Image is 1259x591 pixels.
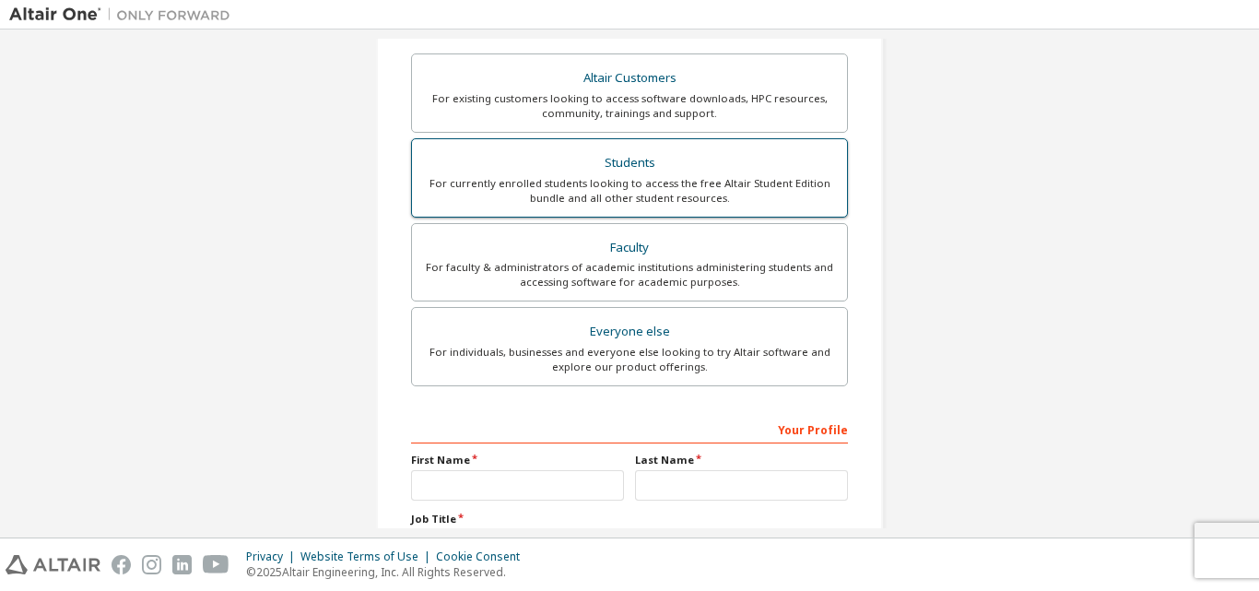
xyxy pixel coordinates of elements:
[411,414,848,443] div: Your Profile
[9,6,240,24] img: Altair One
[436,550,531,564] div: Cookie Consent
[423,65,836,91] div: Altair Customers
[411,453,624,467] label: First Name
[112,555,131,574] img: facebook.svg
[423,235,836,261] div: Faculty
[142,555,161,574] img: instagram.svg
[172,555,192,574] img: linkedin.svg
[635,453,848,467] label: Last Name
[246,550,300,564] div: Privacy
[423,260,836,290] div: For faculty & administrators of academic institutions administering students and accessing softwa...
[423,176,836,206] div: For currently enrolled students looking to access the free Altair Student Edition bundle and all ...
[423,150,836,176] div: Students
[423,345,836,374] div: For individuals, businesses and everyone else looking to try Altair software and explore our prod...
[411,512,848,526] label: Job Title
[423,319,836,345] div: Everyone else
[6,555,100,574] img: altair_logo.svg
[203,555,229,574] img: youtube.svg
[246,564,531,580] p: © 2025 Altair Engineering, Inc. All Rights Reserved.
[300,550,436,564] div: Website Terms of Use
[423,91,836,121] div: For existing customers looking to access software downloads, HPC resources, community, trainings ...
